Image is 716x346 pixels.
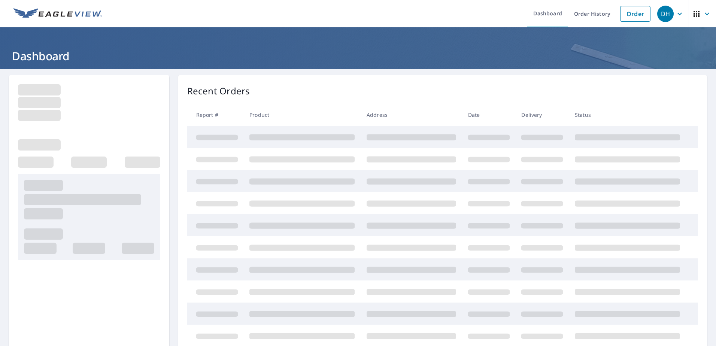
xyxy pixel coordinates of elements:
th: Product [243,104,361,126]
img: EV Logo [13,8,102,19]
div: DH [657,6,674,22]
th: Address [361,104,462,126]
p: Recent Orders [187,84,250,98]
a: Order [620,6,650,22]
th: Delivery [515,104,569,126]
th: Date [462,104,516,126]
th: Status [569,104,686,126]
h1: Dashboard [9,48,707,64]
th: Report # [187,104,244,126]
